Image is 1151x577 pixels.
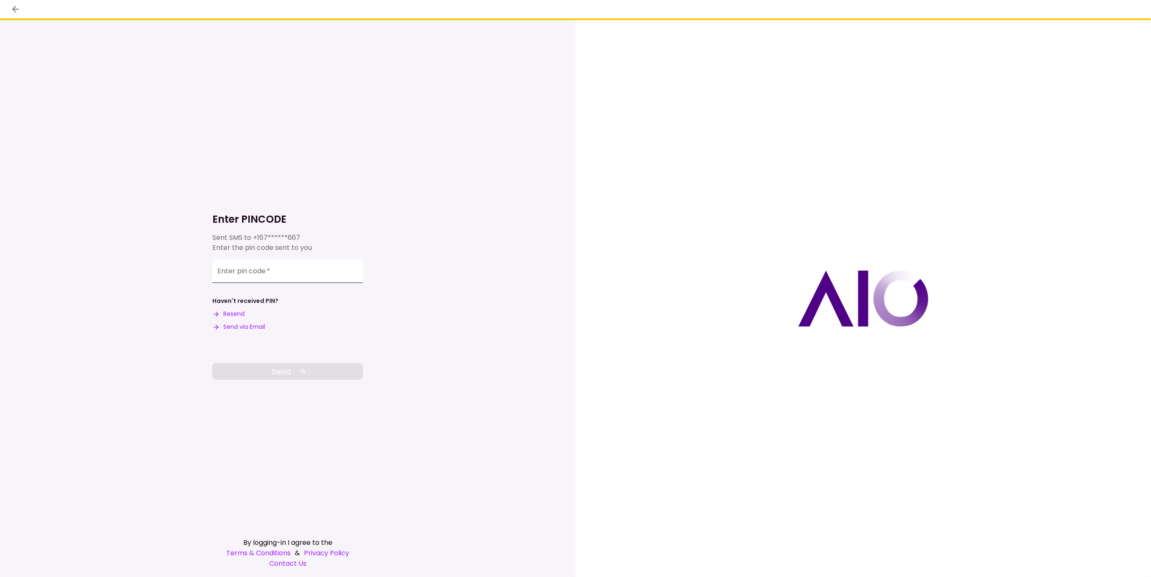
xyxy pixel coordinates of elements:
[226,548,291,558] a: Terms & Conditions
[212,323,265,331] button: Send via Email
[212,297,278,305] div: Haven't received PIN?
[8,2,23,16] button: back
[212,363,363,380] button: Send
[212,213,363,226] h1: Enter PINCODE
[212,310,245,318] button: Resend
[212,537,363,548] div: By logging-in I agree to the
[272,366,291,377] span: Send
[304,548,349,558] a: Privacy Policy
[212,548,363,558] div: &
[212,233,363,253] div: Sent SMS to Enter the pin code sent to you
[798,270,929,327] img: AIO logo
[212,558,363,569] a: Contact Us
